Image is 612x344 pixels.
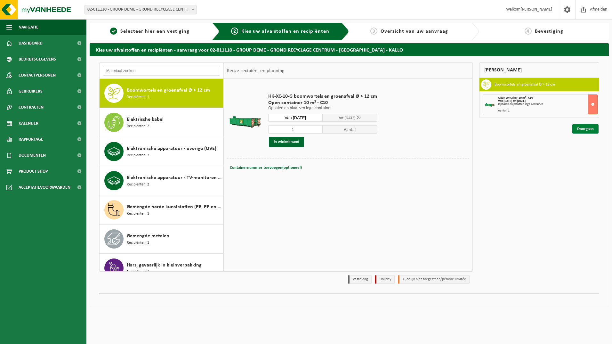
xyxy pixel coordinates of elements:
span: Contracten [19,99,44,115]
span: Recipiënten: 1 [127,269,149,275]
input: Selecteer datum [268,114,323,122]
button: In winkelmand [269,137,304,147]
a: 1Selecteer hier een vestiging [93,28,207,35]
span: 1 [110,28,117,35]
input: Materiaal zoeken [103,66,220,76]
span: Open container 10 m³ - C10 [498,96,533,100]
span: Contactpersonen [19,67,56,83]
span: 02-011110 - GROUP DEME - GROND RECYCLAGE CENTRUM - KALLO - KALLO [85,5,196,14]
button: Elektrische kabel Recipiënten: 2 [100,108,223,137]
span: Bevestiging [535,29,563,34]
span: 3 [370,28,377,35]
button: Hars, gevaarlijk in kleinverpakking Recipiënten: 1 [100,254,223,283]
span: Gemengde harde kunststoffen (PE, PP en PVC), recycleerbaar (industrieel) [127,203,221,211]
span: 4 [525,28,532,35]
span: Dashboard [19,35,43,51]
span: Recipiënten: 2 [127,123,149,129]
span: Overzicht van uw aanvraag [381,29,448,34]
p: Ophalen en plaatsen lege container [268,106,377,111]
span: Kies uw afvalstoffen en recipiënten [241,29,329,34]
span: Gemengde metalen [127,232,169,240]
span: Acceptatievoorwaarden [19,179,70,195]
li: Tijdelijk niet toegestaan/période limitée [398,275,470,284]
span: Elektronische apparatuur - TV-monitoren (TVM) [127,174,221,182]
span: Recipiënten: 1 [127,94,149,100]
span: Rapportage [19,131,43,147]
span: tot [DATE] [339,116,356,120]
span: Elektronische apparatuur - overige (OVE) [127,145,216,152]
div: Keuze recipiënt en planning [224,63,288,79]
span: 2 [231,28,238,35]
button: Gemengde metalen Recipiënten: 1 [100,225,223,254]
h2: Kies uw afvalstoffen en recipiënten - aanvraag voor 02-011110 - GROUP DEME - GROND RECYCLAGE CENT... [90,43,609,56]
strong: [PERSON_NAME] [520,7,552,12]
span: HK-XC-10-G boomwortels en groenafval Ø > 12 cm [268,93,377,100]
button: Elektronische apparatuur - TV-monitoren (TVM) Recipiënten: 2 [100,166,223,195]
span: Aantal [323,125,377,134]
span: Recipiënten: 2 [127,152,149,159]
li: Holiday [375,275,395,284]
span: Recipiënten: 1 [127,211,149,217]
span: Hars, gevaarlijk in kleinverpakking [127,261,202,269]
li: Vaste dag [348,275,372,284]
button: Elektronische apparatuur - overige (OVE) Recipiënten: 2 [100,137,223,166]
span: Boomwortels en groenafval Ø > 12 cm [127,86,210,94]
span: Bedrijfsgegevens [19,51,56,67]
span: Product Shop [19,163,48,179]
span: Containernummer toevoegen(optioneel) [230,166,302,170]
span: Recipiënten: 1 [127,240,149,246]
div: Aantal: 1 [498,109,598,112]
span: Gebruikers [19,83,43,99]
span: Documenten [19,147,46,163]
span: Elektrische kabel [127,116,164,123]
button: Boomwortels en groenafval Ø > 12 cm Recipiënten: 1 [100,79,223,108]
span: Kalender [19,115,38,131]
span: Selecteer hier een vestiging [120,29,189,34]
span: Recipiënten: 2 [127,182,149,188]
h3: Boomwortels en groenafval Ø > 12 cm [495,79,555,90]
span: Open container 10 m³ - C10 [268,100,377,106]
div: [PERSON_NAME] [479,62,600,78]
button: Gemengde harde kunststoffen (PE, PP en PVC), recycleerbaar (industrieel) Recipiënten: 1 [100,195,223,225]
strong: Van [DATE] tot [DATE] [498,99,526,103]
div: Ophalen en plaatsen lege container [498,103,598,106]
button: Containernummer toevoegen(optioneel) [229,163,302,172]
a: Doorgaan [572,124,599,134]
span: Navigatie [19,19,38,35]
span: 02-011110 - GROUP DEME - GROND RECYCLAGE CENTRUM - KALLO - KALLO [85,5,197,14]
